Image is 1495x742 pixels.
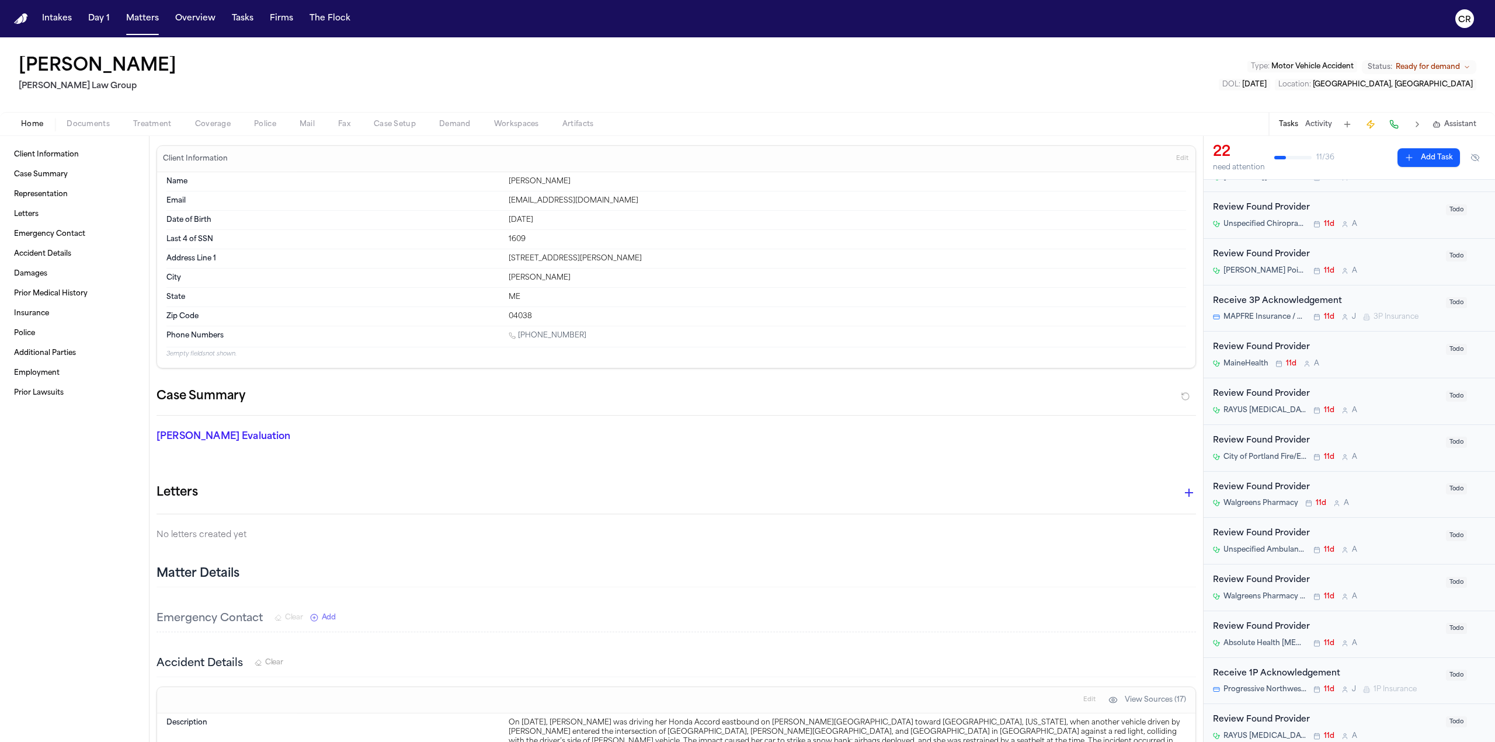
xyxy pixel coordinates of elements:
[14,13,28,25] img: Finch Logo
[1242,81,1267,88] span: [DATE]
[1213,143,1265,162] div: 22
[1324,406,1334,415] span: 11d
[1204,611,1495,658] div: Open task: Review Found Provider
[1223,592,1306,601] span: Walgreens Pharmacy #19464
[1314,359,1319,368] span: A
[1446,716,1467,727] span: Todo
[157,430,493,444] p: [PERSON_NAME] Evaluation
[1324,592,1334,601] span: 11d
[1324,545,1334,555] span: 11d
[1396,62,1460,72] span: Ready for demand
[19,56,176,77] button: Edit matter name
[166,235,502,244] dt: Last 4 of SSN
[1352,685,1356,694] span: J
[509,196,1186,205] div: [EMAIL_ADDRESS][DOMAIN_NAME]
[1446,483,1467,494] span: Todo
[1279,120,1298,129] button: Tasks
[1444,120,1476,129] span: Assistant
[161,154,230,163] h3: Client Information
[84,8,114,29] button: Day 1
[1173,149,1192,168] button: Edit
[157,566,239,582] h2: Matter Details
[310,613,336,622] button: Add New
[1386,116,1402,133] button: Make a Call
[1204,332,1495,378] div: Open task: Review Found Provider
[300,120,315,129] span: Mail
[374,120,416,129] span: Case Setup
[1324,639,1334,648] span: 11d
[9,245,140,263] a: Accident Details
[157,387,245,406] h2: Case Summary
[1213,163,1265,172] div: need attention
[1223,639,1306,648] span: Absolute Health [MEDICAL_DATA] & Massage
[1213,621,1439,634] div: Review Found Provider
[166,215,502,225] dt: Date of Birth
[1352,592,1357,601] span: A
[1286,359,1296,368] span: 11d
[439,120,471,129] span: Demand
[1316,499,1326,508] span: 11d
[21,120,43,129] span: Home
[1352,545,1357,555] span: A
[1204,239,1495,285] div: Open task: Review Found Provider
[1324,220,1334,229] span: 11d
[121,8,164,29] a: Matters
[509,273,1186,283] div: [PERSON_NAME]
[1324,731,1334,741] span: 11d
[1446,530,1467,541] span: Todo
[157,528,1196,542] p: No letters created yet
[166,350,1186,358] p: 3 empty fields not shown.
[285,613,303,622] span: Clear
[1223,266,1306,276] span: [PERSON_NAME] Point Health Care – [GEOGRAPHIC_DATA]
[1213,248,1439,262] div: Review Found Provider
[1223,220,1306,229] span: Unspecified Chiropractor in [GEOGRAPHIC_DATA], [GEOGRAPHIC_DATA]
[509,312,1186,321] div: 04038
[1223,359,1268,368] span: MaineHealth
[1352,312,1356,322] span: J
[1204,378,1495,425] div: Open task: Review Found Provider
[157,611,263,627] h3: Emergency Contact
[1204,658,1495,705] div: Open task: Receive 1P Acknowledgement
[171,8,220,29] button: Overview
[1213,574,1439,587] div: Review Found Provider
[9,284,140,303] a: Prior Medical History
[9,304,140,323] a: Insurance
[509,331,586,340] a: Call 1 (207) 408-7276
[9,145,140,164] a: Client Information
[9,165,140,184] a: Case Summary
[1213,434,1439,448] div: Review Found Provider
[1352,731,1357,741] span: A
[1083,696,1096,704] span: Edit
[19,79,181,93] h2: [PERSON_NAME] Law Group
[509,235,1186,244] div: 1609
[322,613,336,622] span: Add
[1316,153,1334,162] span: 11 / 36
[1446,623,1467,634] span: Todo
[19,56,176,77] h1: [PERSON_NAME]
[265,8,298,29] button: Firms
[1213,201,1439,215] div: Review Found Provider
[166,177,502,186] dt: Name
[1374,312,1418,322] span: 3P Insurance
[1213,388,1439,401] div: Review Found Provider
[1213,295,1439,308] div: Receive 3P Acknowledgement
[9,205,140,224] a: Letters
[9,384,140,402] a: Prior Lawsuits
[1313,81,1473,88] span: [GEOGRAPHIC_DATA], [GEOGRAPHIC_DATA]
[305,8,355,29] button: The Flock
[562,120,594,129] span: Artifacts
[509,254,1186,263] div: [STREET_ADDRESS][PERSON_NAME]
[1446,437,1467,448] span: Todo
[1446,204,1467,215] span: Todo
[1204,518,1495,565] div: Open task: Review Found Provider
[1446,391,1467,402] span: Todo
[67,120,110,129] span: Documents
[1219,79,1270,90] button: Edit DOL: 2025-01-30
[1251,63,1270,70] span: Type :
[1204,565,1495,611] div: Open task: Review Found Provider
[274,613,303,622] button: Clear Emergency Contact
[509,292,1186,302] div: ME
[157,483,198,502] h1: Letters
[166,312,502,321] dt: Zip Code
